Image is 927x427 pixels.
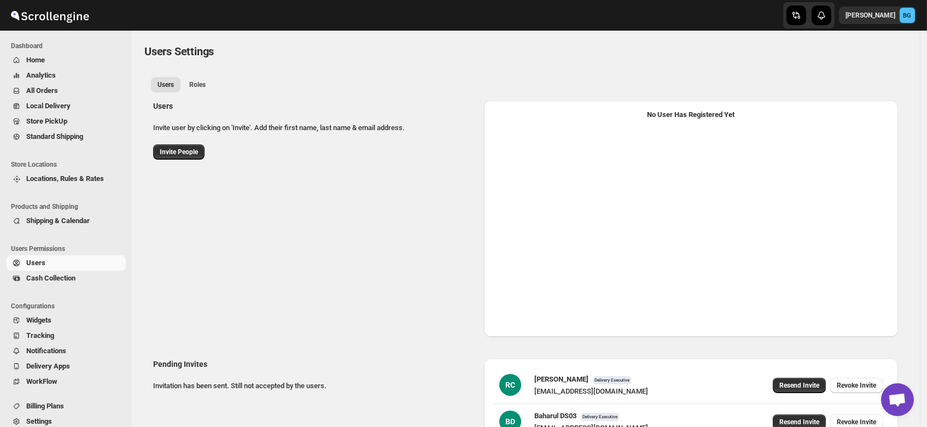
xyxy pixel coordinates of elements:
span: Cash Collection [26,274,75,282]
span: Roles [189,80,206,89]
span: Brajesh Giri [900,8,915,23]
p: [PERSON_NAME] [846,11,895,20]
span: Store PickUp [26,117,67,125]
button: Analytics [7,68,126,83]
button: User menu [839,7,916,24]
button: Invite People [153,144,205,160]
span: All Orders [26,86,58,95]
button: All Orders [7,83,126,98]
div: No User Has Registered Yet [493,109,889,120]
span: Delivery Executive [581,413,619,421]
span: Baharul DS03 [534,412,576,420]
span: Billing Plans [26,402,64,410]
span: [PERSON_NAME] [534,375,588,383]
span: Resend Invite [779,418,819,426]
button: Billing Plans [7,399,126,414]
span: Resend Invite [779,381,819,390]
button: Shipping & Calendar [7,213,126,229]
span: Shipping & Calendar [26,217,90,225]
span: WorkFlow [26,377,57,385]
span: Invite People [160,148,198,156]
button: Cash Collection [7,271,126,286]
button: Users [7,255,126,271]
button: Resend Invite [773,378,826,393]
button: Home [7,52,126,68]
span: Analytics [26,71,56,79]
span: Locations, Rules & Rates [26,174,104,183]
img: ScrollEngine [9,2,91,29]
span: Products and Shipping [11,202,126,211]
button: Locations, Rules & Rates [7,171,126,186]
button: WorkFlow [7,374,126,389]
span: Local Delivery [26,102,71,110]
span: Settings [26,417,52,425]
span: Home [26,56,45,64]
span: Notifications [26,347,66,355]
button: Widgets [7,313,126,328]
span: Standard Shipping [26,132,83,141]
span: Delivery Apps [26,362,70,370]
button: Delivery Apps [7,359,126,374]
h2: Pending Invites [153,359,475,370]
button: Notifications [7,343,126,359]
span: Store Locations [11,160,126,169]
text: BG [903,12,912,19]
div: Open chat [881,383,914,416]
span: Users [26,259,45,267]
span: Revoke Invite [837,418,876,426]
span: Configurations [11,302,126,311]
button: Revoke Invite [830,378,883,393]
span: Users [158,80,174,89]
button: Tracking [7,328,126,343]
span: Widgets [26,316,51,324]
h2: Users [153,101,475,112]
div: RC [499,374,521,396]
span: Users Permissions [11,244,126,253]
span: Delivery Executive [593,376,631,384]
span: Revoke Invite [837,381,876,390]
span: Tracking [26,331,54,340]
p: Invite user by clicking on 'Invite'. Add their first name, last name & email address. [153,122,475,133]
span: Dashboard [11,42,126,50]
button: All customers [151,77,180,92]
span: Users Settings [144,45,214,58]
p: Invitation has been sent. Still not accepted by the users. [153,381,475,391]
div: [EMAIL_ADDRESS][DOMAIN_NAME] [534,386,648,397]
